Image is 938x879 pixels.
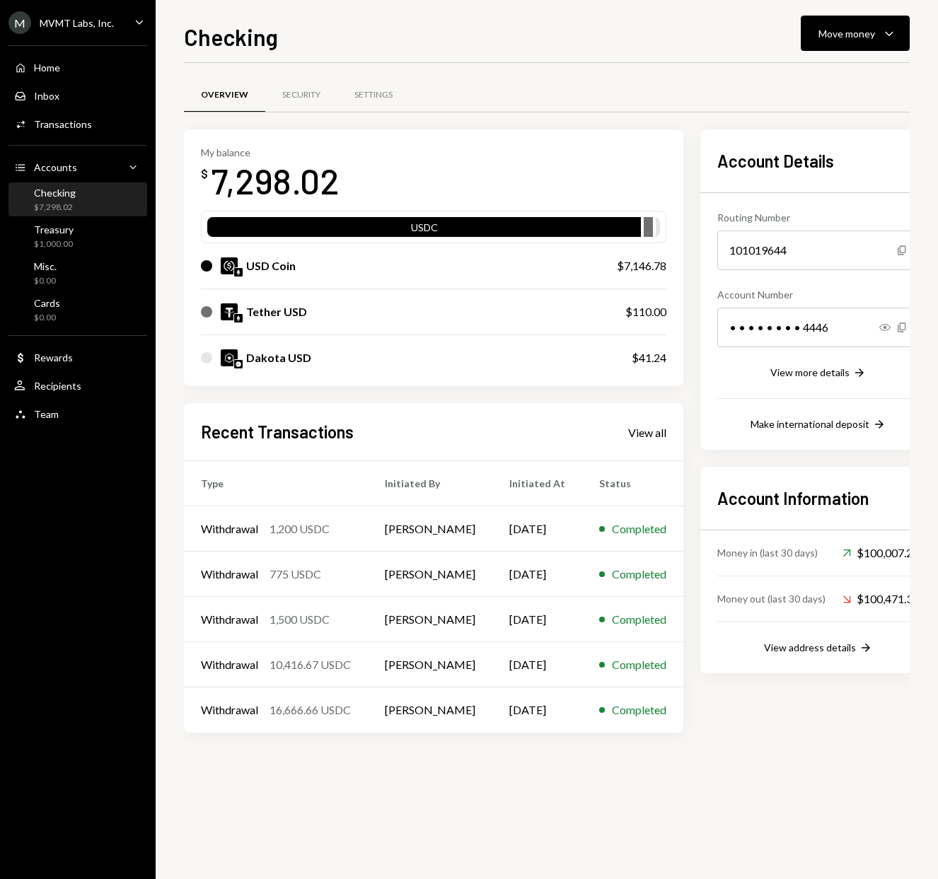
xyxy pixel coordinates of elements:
[8,219,147,253] a: Treasury$1,000.00
[211,158,340,203] div: 7,298.02
[717,487,919,510] h2: Account Information
[34,297,60,309] div: Cards
[8,256,147,290] a: Misc.$0.00
[492,687,582,733] td: [DATE]
[8,83,147,108] a: Inbox
[717,210,919,225] div: Routing Number
[368,642,492,687] td: [PERSON_NAME]
[751,417,886,433] button: Make international deposit
[751,418,869,430] div: Make international deposit
[8,182,147,216] a: Checking$7,298.02
[717,591,826,606] div: Money out (last 30 days)
[368,597,492,642] td: [PERSON_NAME]
[246,303,307,320] div: Tether USD
[717,308,919,347] div: • • • • • • • • 4446
[354,89,393,101] div: Settings
[8,11,31,34] div: M
[628,426,666,440] div: View all
[492,597,582,642] td: [DATE]
[201,656,258,673] div: Withdrawal
[34,351,73,363] div: Rewards
[368,552,492,597] td: [PERSON_NAME]
[221,303,238,320] img: USDT
[270,702,351,718] div: 16,666.66 USDC
[8,401,147,426] a: Team
[234,268,243,276] img: ethereum-mainnet
[492,552,582,597] td: [DATE]
[8,154,147,180] a: Accounts
[201,520,258,537] div: Withdrawal
[270,611,330,628] div: 1,500 USDC
[201,420,354,443] h2: Recent Transactions
[337,77,410,113] a: Settings
[34,202,76,214] div: $7,298.02
[184,461,368,506] th: Type
[34,161,77,173] div: Accounts
[8,344,147,370] a: Rewards
[221,257,238,274] img: USDC
[8,111,147,136] a: Transactions
[368,687,492,733] td: [PERSON_NAME]
[34,260,57,272] div: Misc.
[234,314,243,322] img: ethereum-mainnet
[34,238,74,250] div: $1,000.00
[246,257,296,274] div: USD Coin
[246,349,311,366] div: Dakota USD
[492,642,582,687] td: [DATE]
[717,149,919,173] h2: Account Details
[612,656,666,673] div: Completed
[492,461,582,506] th: Initiated At
[184,23,278,51] h1: Checking
[8,373,147,398] a: Recipients
[612,611,666,628] div: Completed
[201,611,258,628] div: Withdrawal
[34,223,74,235] div: Treasury
[617,257,666,274] div: $7,146.78
[221,349,238,366] img: DKUSD
[34,187,76,199] div: Checking
[34,118,92,130] div: Transactions
[34,62,60,74] div: Home
[717,545,818,560] div: Money in (last 30 days)
[8,293,147,327] a: Cards$0.00
[40,17,114,29] div: MVMT Labs, Inc.
[764,641,856,653] div: View address details
[265,77,337,113] a: Security
[770,366,867,381] button: View more details
[843,590,919,607] div: $100,471.33
[717,231,919,270] div: 101019644
[34,90,59,102] div: Inbox
[270,520,330,537] div: 1,200 USDC
[764,641,873,656] button: View address details
[368,461,492,506] th: Initiated By
[717,287,919,302] div: Account Number
[201,702,258,718] div: Withdrawal
[801,16,910,51] button: Move money
[201,167,208,181] div: $
[184,77,265,113] a: Overview
[628,424,666,440] a: View all
[770,366,850,378] div: View more details
[201,566,258,583] div: Withdrawal
[632,349,666,366] div: $41.24
[612,702,666,718] div: Completed
[234,360,243,368] img: base-mainnet
[34,312,60,324] div: $0.00
[207,220,641,240] div: USDC
[582,461,683,506] th: Status
[270,656,351,673] div: 10,416.67 USDC
[818,26,875,41] div: Move money
[34,380,81,392] div: Recipients
[34,408,59,420] div: Team
[368,506,492,552] td: [PERSON_NAME]
[282,89,320,101] div: Security
[612,566,666,583] div: Completed
[34,275,57,287] div: $0.00
[612,520,666,537] div: Completed
[270,566,321,583] div: 775 USDC
[201,146,340,158] div: My balance
[201,89,248,101] div: Overview
[625,303,666,320] div: $110.00
[492,506,582,552] td: [DATE]
[8,54,147,80] a: Home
